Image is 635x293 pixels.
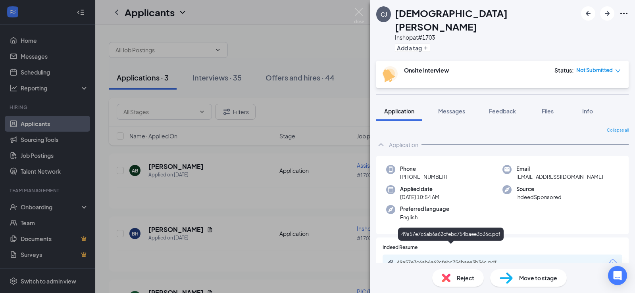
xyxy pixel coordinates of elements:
span: Messages [438,107,465,115]
span: Collapse all [607,127,629,134]
span: [PHONE_NUMBER] [400,173,447,181]
span: English [400,213,449,221]
span: Phone [400,165,447,173]
b: Onsite Interview [404,67,449,74]
button: PlusAdd a tag [395,44,430,52]
button: ArrowLeftNew [581,6,595,21]
svg: Plus [423,46,428,50]
span: Reject [457,274,474,282]
div: CJ [381,10,387,18]
button: ArrowRight [600,6,614,21]
span: Move to stage [519,274,557,282]
span: Source [516,185,562,193]
span: Feedback [489,107,516,115]
div: Open Intercom Messenger [608,266,627,285]
svg: Ellipses [619,9,629,18]
svg: ChevronUp [376,140,386,149]
div: Application [389,141,418,149]
span: Info [582,107,593,115]
span: Applied date [400,185,439,193]
svg: Download [608,258,618,268]
span: Preferred language [400,205,449,213]
span: Not Submitted [576,66,613,74]
span: Files [542,107,554,115]
span: [DATE] 10:54 AM [400,193,439,201]
svg: ArrowLeftNew [583,9,593,18]
span: Email [516,165,603,173]
span: [EMAIL_ADDRESS][DOMAIN_NAME] [516,173,603,181]
svg: Paperclip [387,259,394,266]
svg: ArrowRight [602,9,612,18]
div: 49a57e7c6ab6a62cfebc754baee3b36c.pdf [397,259,508,266]
span: Application [384,107,414,115]
span: IndeedSponsored [516,193,562,201]
div: 49a57e7c6ab6a62cfebc754baee3b36c.pdf [398,228,504,241]
h1: [DEMOGRAPHIC_DATA][PERSON_NAME] [395,6,577,33]
div: Status : [554,66,574,74]
a: Paperclip49a57e7c6ab6a62cfebc754baee3b36c.pdf [387,259,516,267]
span: down [615,68,621,74]
div: Inshop at #1703 [395,33,577,41]
span: Indeed Resume [383,244,418,251]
